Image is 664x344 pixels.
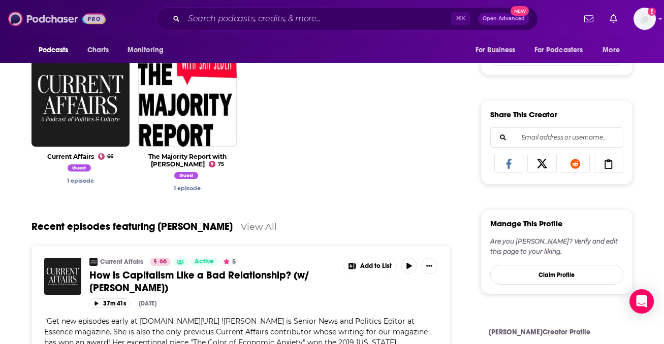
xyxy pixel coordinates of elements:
span: Active [195,257,214,267]
img: User Profile [634,8,656,30]
span: More [603,43,620,57]
div: [DATE] [139,300,156,307]
span: Guest [68,164,91,171]
h4: [PERSON_NAME] Creator Profile [489,328,625,336]
span: ⌘ K [451,12,470,25]
span: Add to List [360,262,392,270]
div: Search followers [490,127,623,148]
span: Monitoring [128,43,164,57]
span: Open Advanced [483,16,525,21]
button: open menu [31,41,82,60]
div: Search podcasts, credits, & more... [156,7,538,30]
a: Show notifications dropdown [580,10,597,27]
a: Share on Facebook [494,154,524,173]
a: Share on Reddit [561,154,590,173]
button: open menu [468,41,528,60]
a: 66 [98,153,113,160]
button: Show More Button [344,258,397,274]
span: Charts [87,43,109,57]
span: Guest [174,172,198,179]
a: 75 [209,161,224,167]
a: Malaika Jabali [67,177,94,184]
a: How is Capitalism Like a Bad Relationship? (w/ [PERSON_NAME]) [89,269,336,294]
h3: Manage This Profile [490,219,562,228]
button: Open AdvancedNew [478,13,529,25]
span: For Podcasters [534,43,583,57]
input: Email address or username... [499,128,615,147]
div: Are you [PERSON_NAME]? Verify and edit this page to your liking. [490,236,623,257]
div: Open Intercom Messenger [629,289,654,314]
a: Share on X/Twitter [527,154,557,173]
a: View All [241,221,277,232]
a: Recent episodes featuring [PERSON_NAME] [31,220,233,233]
span: Podcasts [39,43,69,57]
a: Current Affairs [100,258,143,266]
button: Show More Button [421,258,437,274]
span: 66 [160,257,167,267]
button: open menu [120,41,177,60]
span: 75 [218,162,224,166]
button: 5 [220,258,239,266]
span: How is Capitalism Like a Bad Relationship? (w/ [PERSON_NAME]) [89,269,309,294]
span: Logged in as jhutchinson [634,8,656,30]
h3: Share This Creator [490,110,557,119]
button: 37m 41s [89,298,131,308]
a: Active [191,258,218,266]
img: Podchaser - Follow, Share and Rate Podcasts [8,9,106,28]
a: 66 [150,258,171,266]
button: Show profile menu [634,8,656,30]
input: Search podcasts, credits, & more... [184,11,451,27]
a: Malaika Jabali [174,174,201,181]
a: Show notifications dropdown [606,10,621,27]
a: The Majority Report with Sam Seder [148,153,227,168]
a: Malaika Jabali [68,166,94,173]
img: How is Capitalism Like a Bad Relationship? (w/ Malaika Jabali) [44,258,81,295]
span: For Business [476,43,516,57]
button: open menu [595,41,633,60]
svg: Add a profile image [648,8,656,16]
a: Copy Link [594,154,623,173]
a: Current Affairs [47,153,94,160]
span: New [511,6,529,16]
a: Charts [81,41,115,60]
button: Claim Profile [490,265,623,285]
button: open menu [528,41,598,60]
a: Malaika Jabali [174,185,201,192]
span: 66 [107,155,113,159]
img: Current Affairs [89,258,98,266]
